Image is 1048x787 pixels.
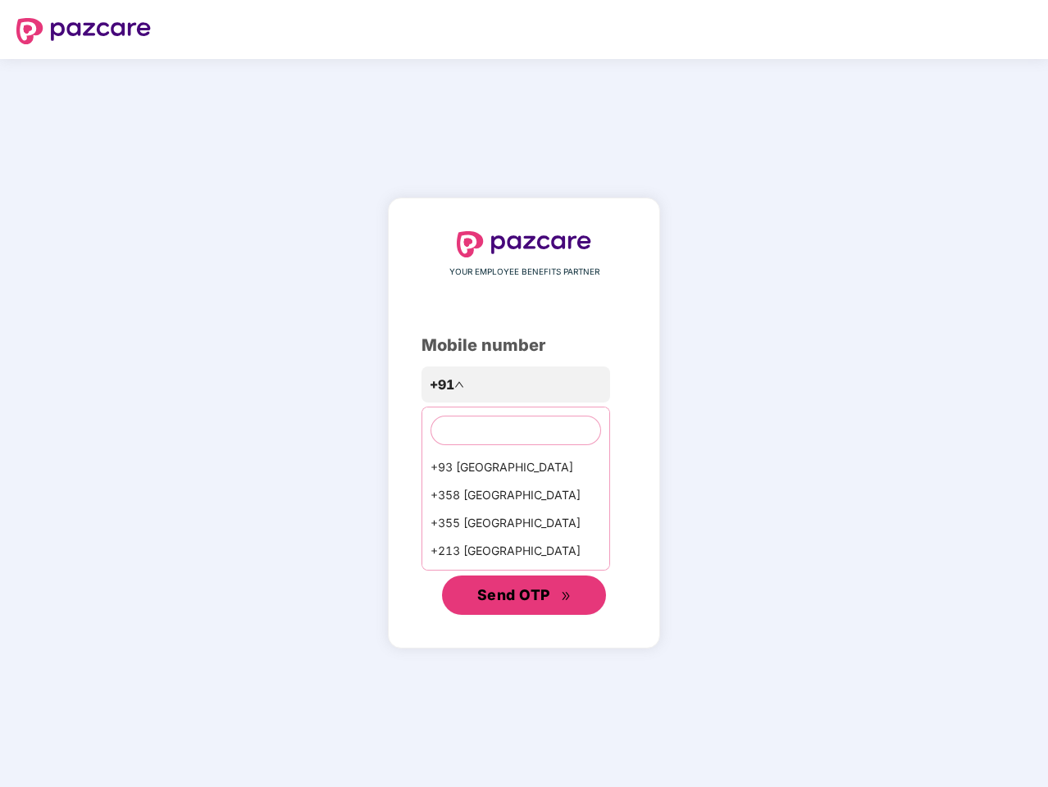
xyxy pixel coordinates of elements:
span: up [454,380,464,389]
img: logo [457,231,591,257]
img: logo [16,18,151,44]
span: +91 [430,375,454,395]
span: YOUR EMPLOYEE BENEFITS PARTNER [449,266,599,279]
span: Send OTP [477,586,550,603]
div: +358 [GEOGRAPHIC_DATA] [422,481,609,509]
div: +213 [GEOGRAPHIC_DATA] [422,537,609,565]
div: +355 [GEOGRAPHIC_DATA] [422,509,609,537]
div: +1684 AmericanSamoa [422,565,609,593]
div: +93 [GEOGRAPHIC_DATA] [422,453,609,481]
div: Mobile number [421,333,627,358]
span: double-right [561,591,572,602]
button: Send OTPdouble-right [442,575,606,615]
